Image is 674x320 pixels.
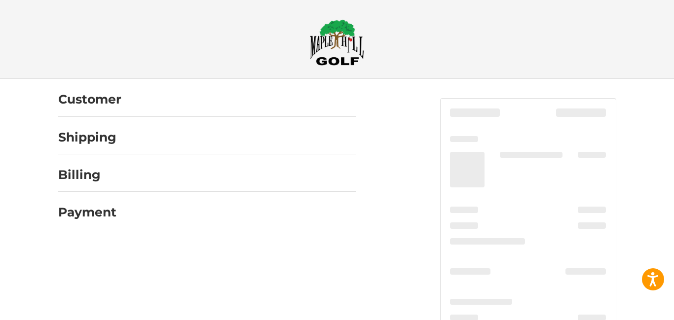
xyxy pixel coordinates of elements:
[310,19,364,66] img: Maple Hill Golf
[58,167,116,182] h2: Billing
[58,92,121,107] h2: Customer
[58,205,116,220] h2: Payment
[10,278,117,310] iframe: Gorgias live chat messenger
[58,130,116,145] h2: Shipping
